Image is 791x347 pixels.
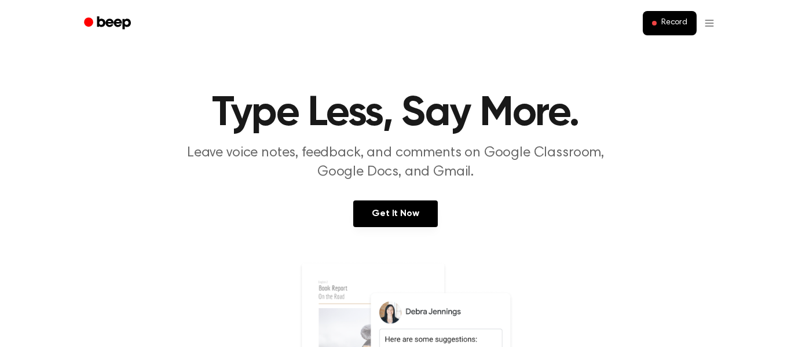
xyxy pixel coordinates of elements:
[173,144,618,182] p: Leave voice notes, feedback, and comments on Google Classroom, Google Docs, and Gmail.
[661,18,687,28] span: Record
[643,11,697,35] button: Record
[704,12,715,35] button: Open menu
[99,93,692,134] h1: Type Less, Say More.
[353,200,437,227] a: Get It Now
[76,12,141,35] a: Beep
